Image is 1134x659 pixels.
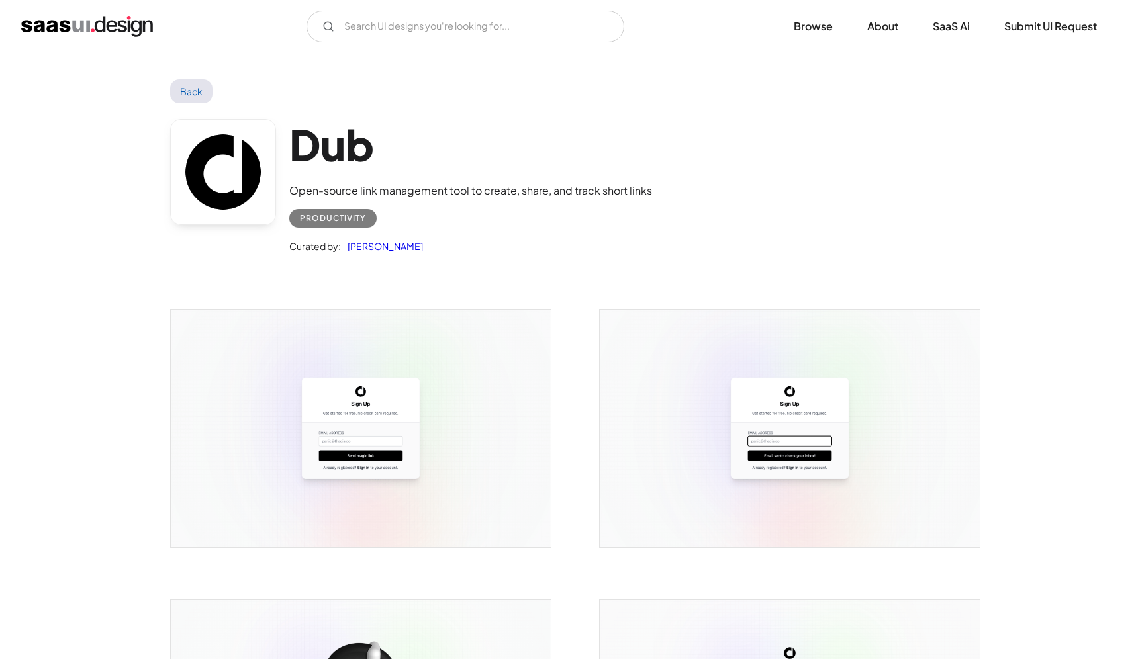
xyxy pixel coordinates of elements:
a: Browse [778,12,849,41]
div: Productivity [300,210,366,226]
a: Submit UI Request [988,12,1113,41]
a: open lightbox [600,310,980,547]
img: 6400858cc6b9b6ecd6bb2afc_Dub%20Signup%20Screen.png [171,310,551,547]
a: open lightbox [171,310,551,547]
a: Back [170,79,213,103]
img: 6400859227271391e1fce840_Dub%20Signup%20Email%20Sent%20Screen.png [600,310,980,547]
a: SaaS Ai [917,12,986,41]
a: home [21,16,153,37]
input: Search UI designs you're looking for... [307,11,624,42]
a: [PERSON_NAME] [341,238,423,254]
div: Open-source link management tool to create, share, and track short links [289,183,652,198]
h1: Dub [289,119,652,170]
a: About [851,12,914,41]
div: Curated by: [289,238,341,254]
form: Email Form [307,11,624,42]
